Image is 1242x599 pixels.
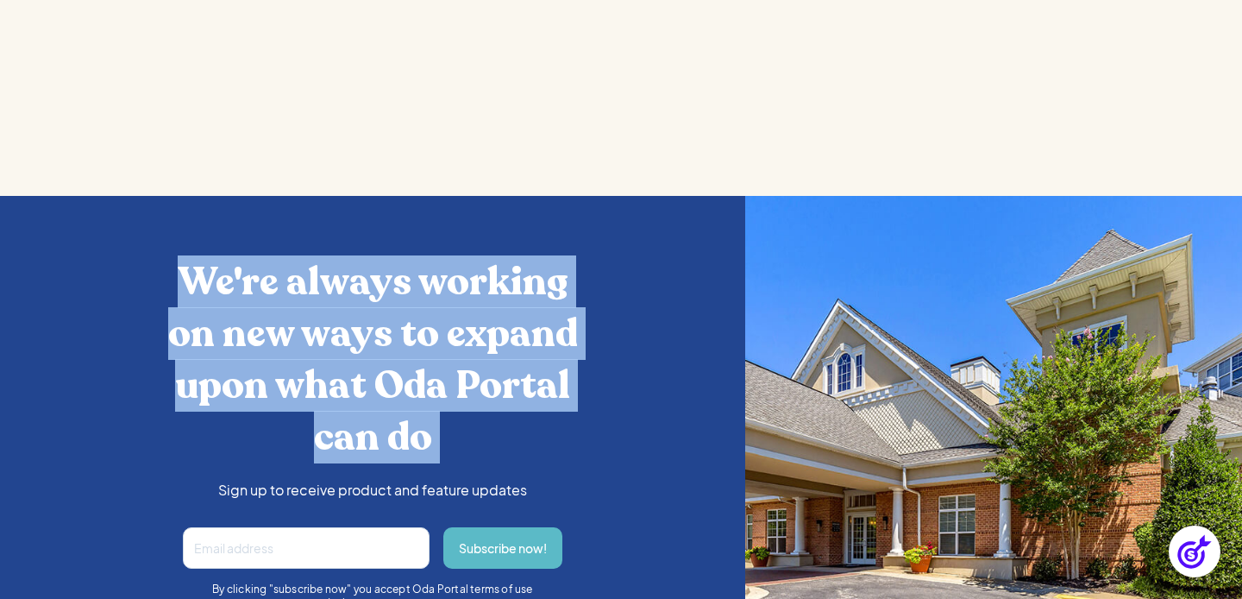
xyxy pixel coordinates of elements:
[183,527,430,569] input: Email address
[443,527,562,569] input: Subscribe now!
[142,256,604,463] h2: We're always working on new ways to expand upon what Oda Portal can do
[142,481,604,500] div: Sign up to receive product and feature updates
